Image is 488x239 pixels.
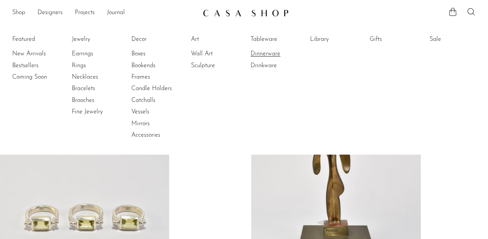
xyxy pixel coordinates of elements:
[131,108,189,116] a: Vessels
[107,8,125,18] a: Journal
[12,73,69,81] a: Coming Soon
[310,34,367,48] ul: Library
[12,8,25,18] a: Shop
[131,50,189,58] a: Boxes
[12,6,197,19] ul: NEW HEADER MENU
[430,34,487,48] ul: Sale
[131,35,189,44] a: Decor
[131,73,189,81] a: Frames
[191,35,248,44] a: Art
[370,35,427,44] a: Gifts
[191,34,248,71] ul: Art
[131,96,189,105] a: Catchalls
[72,96,129,105] a: Brooches
[191,61,248,70] a: Sculpture
[72,73,129,81] a: Necklaces
[12,48,69,83] ul: Featured
[12,6,197,19] nav: Desktop navigation
[37,8,63,18] a: Designers
[250,50,308,58] a: Dinnerware
[250,34,308,71] ul: Tableware
[72,108,129,116] a: Fine Jewelry
[72,34,129,118] ul: Jewelry
[12,50,69,58] a: New Arrivals
[72,84,129,93] a: Bracelets
[131,119,189,128] a: Mirrors
[191,50,248,58] a: Wall Art
[310,35,367,44] a: Library
[250,61,308,70] a: Drinkware
[72,50,129,58] a: Earrings
[12,61,69,70] a: Bestsellers
[131,131,189,139] a: Accessories
[131,61,189,70] a: Bookends
[131,34,189,141] ul: Decor
[72,61,129,70] a: Rings
[430,35,487,44] a: Sale
[131,84,189,93] a: Candle Holders
[370,34,427,48] ul: Gifts
[250,35,308,44] a: Tableware
[72,35,129,44] a: Jewelry
[75,8,95,18] a: Projects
